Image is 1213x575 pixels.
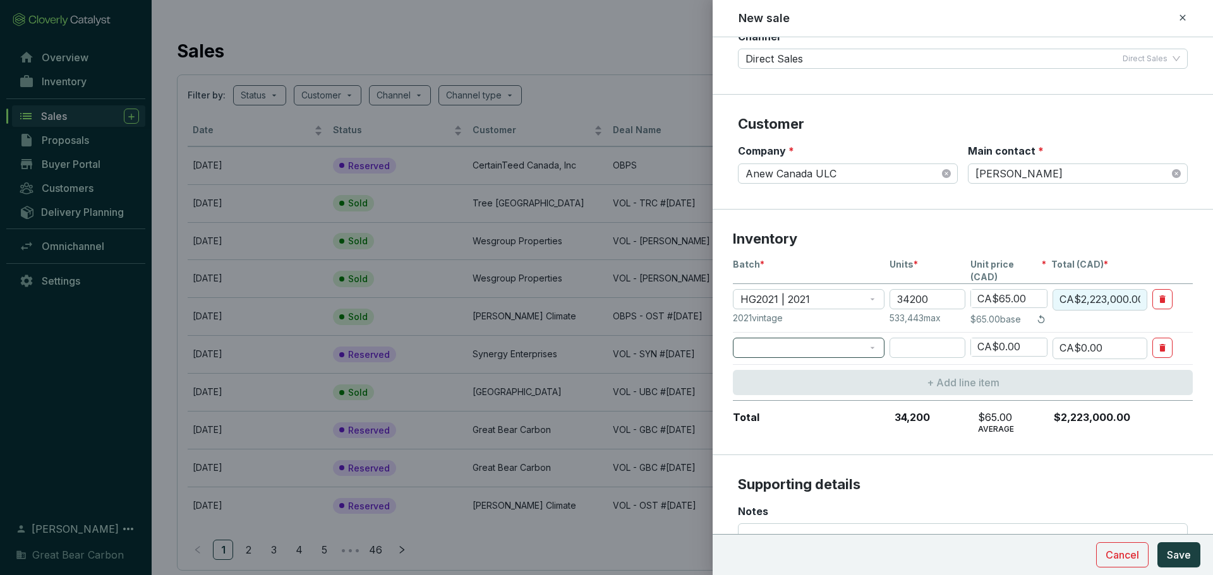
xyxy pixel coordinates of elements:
label: Main contact [968,144,1044,158]
button: + Add line item [733,370,1193,395]
span: close-circle [942,169,951,178]
p: Inventory [733,230,1193,249]
button: Save [1157,542,1200,567]
p: AVERAGE [978,424,1046,434]
label: Company [738,144,794,158]
span: Anew Canada ULC [745,164,950,183]
p: Total [733,411,884,435]
span: close-circle [1172,169,1181,178]
span: Jon Smith [975,164,1180,183]
p: 533,443 max [890,312,965,324]
p: Supporting details [738,475,1188,494]
span: HG2021 | 2021 [740,290,877,309]
h2: New sale [739,10,790,27]
p: Units [890,258,965,283]
button: Cancel [1096,542,1149,567]
span: Direct Sales [1123,54,1168,64]
p: $65.00 [978,411,1046,425]
p: 2021 vintage [733,312,884,324]
p: Batch [733,258,884,283]
label: Notes [738,504,768,518]
span: Unit price (CAD) [970,258,1042,283]
span: Direct Sales [745,49,803,68]
span: Cancel [1106,547,1139,562]
p: $65.00 base [970,313,1021,326]
span: Total (CAD) [1051,258,1104,271]
p: $2,223,000.00 [1051,411,1143,435]
p: 34,200 [890,411,965,435]
p: Customer [738,115,1188,134]
span: Save [1167,547,1191,562]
